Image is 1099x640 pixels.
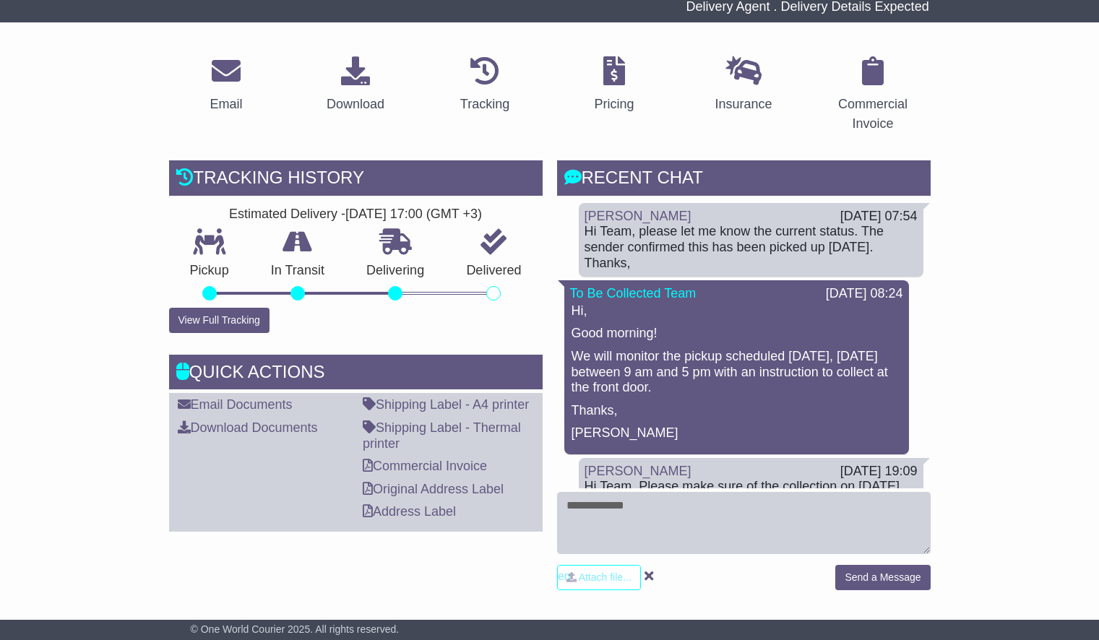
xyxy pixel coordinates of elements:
[585,479,918,510] div: Hi Team, Please make sure of the collection on [DATE] [DATE]. Thanks,
[250,263,345,279] p: In Transit
[585,464,691,478] a: [PERSON_NAME]
[570,286,697,300] a: To Be Collected Team
[363,397,529,412] a: Shipping Label - A4 printer
[178,420,318,435] a: Download Documents
[363,420,521,451] a: Shipping Label - Thermal printer
[345,263,445,279] p: Delivering
[191,623,400,635] span: © One World Courier 2025. All rights reserved.
[572,349,902,396] p: We will monitor the pickup scheduled [DATE], [DATE] between 9 am and 5 pm with an instruction to ...
[200,51,251,119] a: Email
[572,303,902,319] p: Hi,
[327,95,384,114] div: Download
[460,95,509,114] div: Tracking
[169,355,543,394] div: Quick Actions
[835,565,930,590] button: Send a Message
[572,326,902,342] p: Good morning!
[557,160,931,199] div: RECENT CHAT
[345,207,482,222] div: [DATE] 17:00 (GMT +3)
[825,95,921,134] div: Commercial Invoice
[840,464,918,480] div: [DATE] 19:09
[451,51,519,119] a: Tracking
[169,308,270,333] button: View Full Tracking
[585,224,918,271] div: Hi Team, please let me know the current status. The sender confirmed this has been picked up [DAT...
[317,51,394,119] a: Download
[572,425,902,441] p: [PERSON_NAME]
[572,403,902,419] p: Thanks,
[715,95,772,114] div: Insurance
[169,160,543,199] div: Tracking history
[816,51,931,139] a: Commercial Invoice
[178,397,293,412] a: Email Documents
[363,504,456,519] a: Address Label
[169,263,250,279] p: Pickup
[594,95,634,114] div: Pricing
[585,51,643,119] a: Pricing
[169,207,543,222] div: Estimated Delivery -
[363,482,504,496] a: Original Address Label
[840,209,918,225] div: [DATE] 07:54
[826,286,903,302] div: [DATE] 08:24
[445,263,542,279] p: Delivered
[705,51,781,119] a: Insurance
[585,209,691,223] a: [PERSON_NAME]
[363,459,487,473] a: Commercial Invoice
[210,95,242,114] div: Email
